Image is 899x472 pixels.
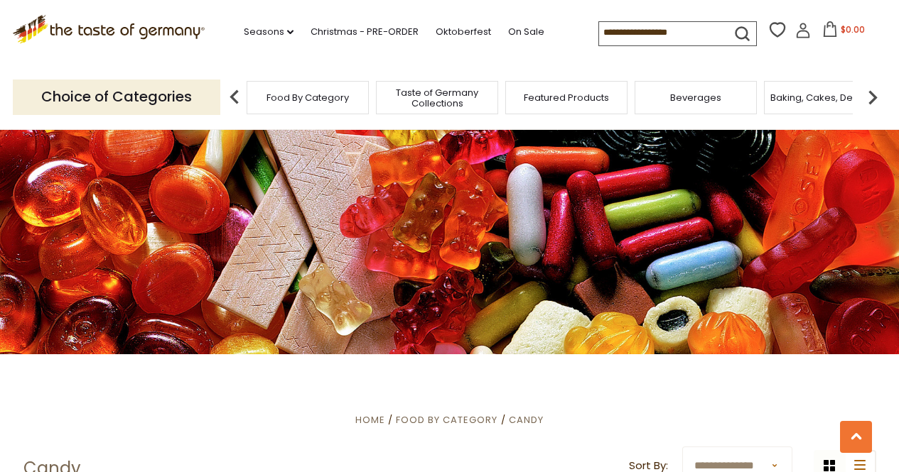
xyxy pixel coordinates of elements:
a: Home [355,413,385,427]
a: Oktoberfest [436,24,491,40]
img: next arrow [858,83,887,111]
span: $0.00 [841,23,865,35]
a: Candy [509,413,544,427]
img: previous arrow [220,83,249,111]
a: Featured Products [524,92,609,103]
a: Baking, Cakes, Desserts [770,92,881,103]
button: $0.00 [814,21,874,43]
a: On Sale [508,24,544,40]
a: Seasons [244,24,294,40]
a: Food By Category [267,92,349,103]
a: Food By Category [396,413,497,427]
a: Christmas - PRE-ORDER [311,24,419,40]
a: Beverages [670,92,721,103]
p: Choice of Categories [13,79,220,114]
a: Taste of Germany Collections [380,87,494,109]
